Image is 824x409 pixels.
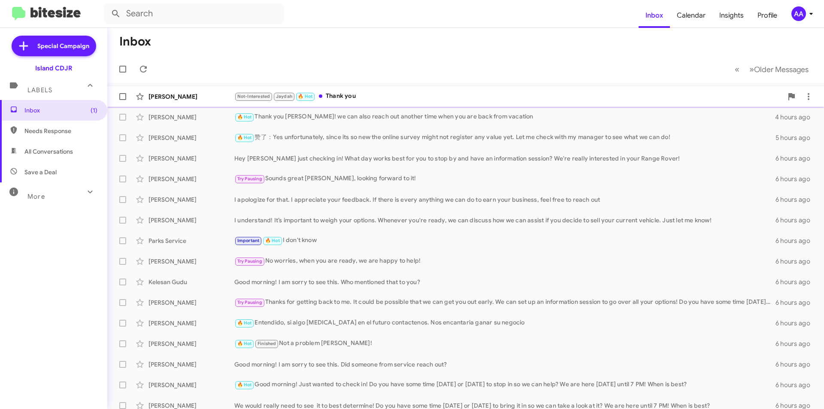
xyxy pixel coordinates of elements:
[148,154,234,163] div: [PERSON_NAME]
[237,341,252,346] span: 🔥 Hot
[24,168,57,176] span: Save a Deal
[257,341,276,346] span: Finished
[775,113,817,121] div: 4 hours ago
[234,380,776,390] div: Good morning! Just wanted to check in! Do you have some time [DATE] or [DATE] to stop in so we ca...
[148,360,234,369] div: [PERSON_NAME]
[234,174,776,184] div: Sounds great [PERSON_NAME], looking forward to it!
[234,318,776,328] div: Entendido, si algo [MEDICAL_DATA] en el futuro contactenos. Nos encantaria ganar su negocio
[776,154,817,163] div: 6 hours ago
[754,65,809,74] span: Older Messages
[237,300,262,305] span: Try Pausing
[776,360,817,369] div: 6 hours ago
[298,94,312,99] span: 🔥 Hot
[148,236,234,245] div: Parks Service
[776,319,817,327] div: 6 hours ago
[234,195,776,204] div: I apologize for that. I appreciate your feedback. If there is every anything we can do to earn yo...
[234,112,775,122] div: Thank you [PERSON_NAME]! we can also reach out another time when you are back from vacation
[27,86,52,94] span: Labels
[237,94,270,99] span: Not-Interested
[37,42,89,50] span: Special Campaign
[776,216,817,224] div: 6 hours ago
[27,193,45,200] span: More
[148,319,234,327] div: [PERSON_NAME]
[148,195,234,204] div: [PERSON_NAME]
[148,216,234,224] div: [PERSON_NAME]
[234,339,776,348] div: Not a problem [PERSON_NAME]!
[119,35,151,48] h1: Inbox
[148,339,234,348] div: [PERSON_NAME]
[670,3,712,28] a: Calendar
[148,278,234,286] div: Kelesan Gudu
[35,64,73,73] div: Island CDJR
[776,257,817,266] div: 6 hours ago
[237,258,262,264] span: Try Pausing
[12,36,96,56] a: Special Campaign
[234,154,776,163] div: Hey [PERSON_NAME] just checking in! What day works best for you to stop by and have an informatio...
[776,236,817,245] div: 6 hours ago
[234,278,776,286] div: Good morning! I am sorry to see this. Who mentioned that to you?
[776,381,817,389] div: 6 hours ago
[744,61,814,78] button: Next
[237,114,252,120] span: 🔥 Hot
[639,3,670,28] a: Inbox
[148,257,234,266] div: [PERSON_NAME]
[104,3,284,24] input: Search
[735,64,739,75] span: «
[91,106,97,115] span: (1)
[751,3,784,28] a: Profile
[234,236,776,245] div: I don't know
[265,238,280,243] span: 🔥 Hot
[730,61,814,78] nav: Page navigation example
[237,176,262,182] span: Try Pausing
[234,256,776,266] div: No worries, when you are ready, we are happy to help!
[234,91,783,101] div: Thank you
[234,133,776,142] div: 赞了：Yes unfortunately, since its so new the online survey might not register any value yet. Let me...
[749,64,754,75] span: »
[24,106,97,115] span: Inbox
[776,133,817,142] div: 5 hours ago
[148,298,234,307] div: [PERSON_NAME]
[237,135,252,140] span: 🔥 Hot
[276,94,292,99] span: Jaydah
[234,297,776,307] div: Thanks for getting back to me. It could be possible that we can get you out early. We can set up ...
[730,61,745,78] button: Previous
[234,216,776,224] div: I understand! It’s important to weigh your options. Whenever you're ready, we can discuss how we ...
[791,6,806,21] div: AA
[776,278,817,286] div: 6 hours ago
[148,381,234,389] div: [PERSON_NAME]
[776,195,817,204] div: 6 hours ago
[237,382,252,388] span: 🔥 Hot
[776,175,817,183] div: 6 hours ago
[776,298,817,307] div: 6 hours ago
[237,320,252,326] span: 🔥 Hot
[148,113,234,121] div: [PERSON_NAME]
[148,133,234,142] div: [PERSON_NAME]
[784,6,815,21] button: AA
[237,238,260,243] span: Important
[776,339,817,348] div: 6 hours ago
[712,3,751,28] a: Insights
[24,127,97,135] span: Needs Response
[234,360,776,369] div: Good morning! I am sorry to see this. Did someone from service reach out?
[24,147,73,156] span: All Conversations
[148,92,234,101] div: [PERSON_NAME]
[148,175,234,183] div: [PERSON_NAME]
